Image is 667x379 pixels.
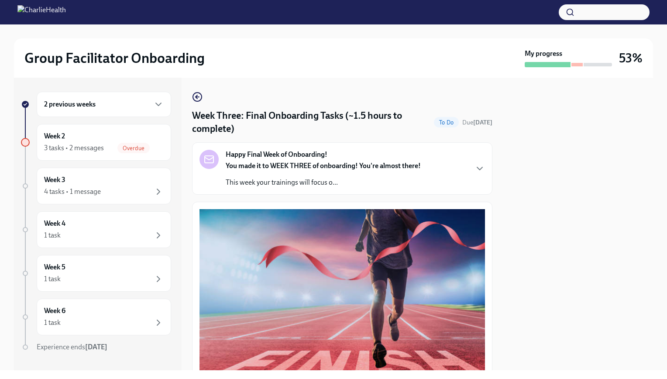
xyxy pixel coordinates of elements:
[44,175,65,185] h6: Week 3
[44,274,61,284] div: 1 task
[37,92,171,117] div: 2 previous weeks
[525,49,562,59] strong: My progress
[44,306,65,316] h6: Week 6
[17,5,66,19] img: CharlieHealth
[44,143,104,153] div: 3 tasks • 2 messages
[44,100,96,109] h6: 2 previous weeks
[434,119,459,126] span: To Do
[192,109,430,135] h4: Week Three: Final Onboarding Tasks (~1.5 hours to complete)
[37,343,107,351] span: Experience ends
[44,187,101,196] div: 4 tasks • 1 message
[117,145,150,152] span: Overdue
[462,119,492,126] span: Due
[21,124,171,161] a: Week 23 tasks • 2 messagesOverdue
[619,50,643,66] h3: 53%
[44,219,65,228] h6: Week 4
[462,118,492,127] span: September 21st, 2025 10:00
[226,178,421,187] p: This week your trainings will focus o...
[226,162,421,170] strong: You made it to WEEK THREE of onboarding! You're almost there!
[226,150,327,159] strong: Happy Final Week of Onboarding!
[21,168,171,204] a: Week 34 tasks • 1 message
[473,119,492,126] strong: [DATE]
[24,49,205,67] h2: Group Facilitator Onboarding
[21,299,171,335] a: Week 61 task
[21,255,171,292] a: Week 51 task
[44,262,65,272] h6: Week 5
[85,343,107,351] strong: [DATE]
[44,231,61,240] div: 1 task
[44,318,61,327] div: 1 task
[44,131,65,141] h6: Week 2
[21,211,171,248] a: Week 41 task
